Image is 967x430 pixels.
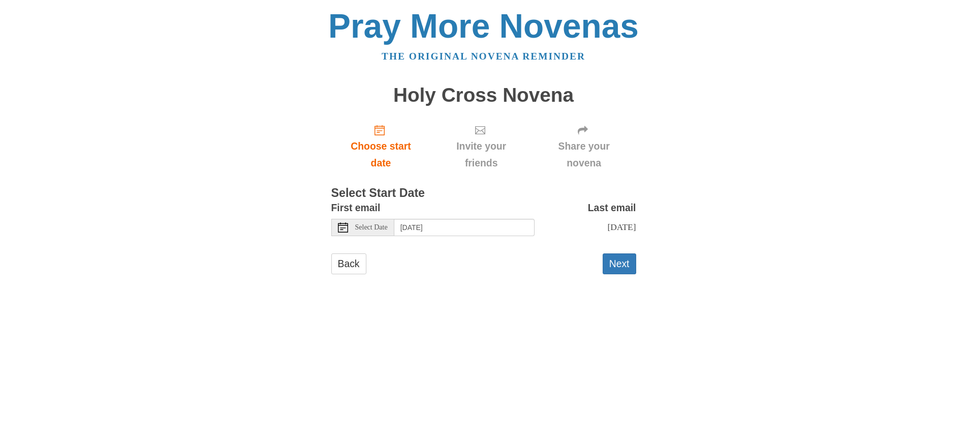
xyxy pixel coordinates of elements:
[430,116,532,177] div: Click "Next" to confirm your start date first.
[331,199,381,216] label: First email
[328,7,639,45] a: Pray More Novenas
[382,51,585,62] a: The original novena reminder
[542,138,626,171] span: Share your novena
[441,138,521,171] span: Invite your friends
[331,116,431,177] a: Choose start date
[331,253,366,274] a: Back
[532,116,636,177] div: Click "Next" to confirm your start date first.
[331,84,636,106] h1: Holy Cross Novena
[331,187,636,200] h3: Select Start Date
[341,138,421,171] span: Choose start date
[588,199,636,216] label: Last email
[603,253,636,274] button: Next
[607,222,636,232] span: [DATE]
[355,224,388,231] span: Select Date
